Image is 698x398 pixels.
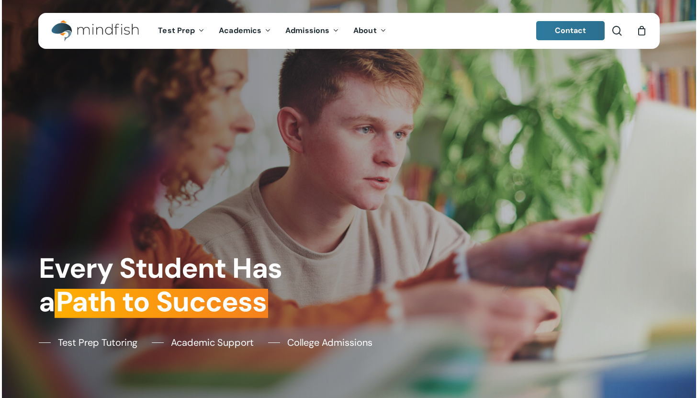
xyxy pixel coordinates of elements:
[38,13,660,49] header: Main Menu
[285,25,329,35] span: Admissions
[555,25,586,35] span: Contact
[346,27,394,35] a: About
[58,335,137,350] span: Test Prep Tutoring
[55,284,268,320] em: Path to Success
[151,27,212,35] a: Test Prep
[278,27,346,35] a: Admissions
[536,21,605,40] a: Contact
[171,335,254,350] span: Academic Support
[212,27,278,35] a: Academics
[219,25,261,35] span: Academics
[287,335,372,350] span: College Admissions
[39,335,137,350] a: Test Prep Tutoring
[158,25,195,35] span: Test Prep
[268,335,372,350] a: College Admissions
[151,13,393,49] nav: Main Menu
[152,335,254,350] a: Academic Support
[39,252,343,319] h1: Every Student Has a
[353,25,377,35] span: About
